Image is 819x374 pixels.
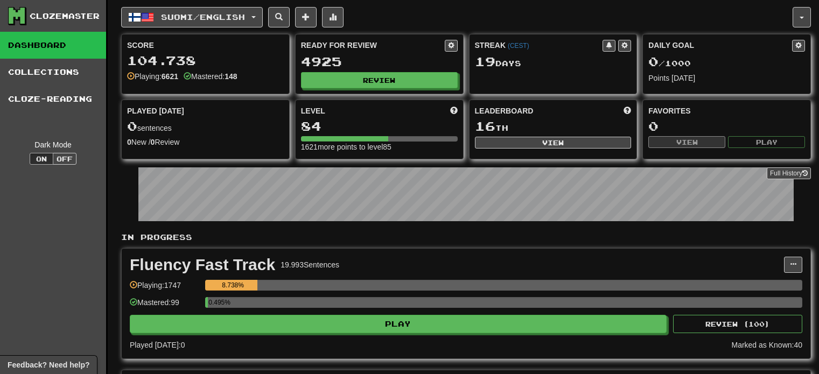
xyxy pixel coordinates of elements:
[127,138,131,146] strong: 0
[127,54,284,67] div: 104.738
[127,105,184,116] span: Played [DATE]
[130,341,185,349] span: Played [DATE]: 0
[475,54,495,69] span: 19
[121,7,263,27] button: Suomi/English
[624,105,631,116] span: This week in points, UTC
[8,359,89,370] span: Open feedback widget
[301,142,458,152] div: 1621 more points to level 85
[475,105,534,116] span: Leaderboard
[225,72,237,81] strong: 148
[127,118,137,133] span: 0
[127,119,284,133] div: sentences
[295,7,317,27] button: Add sentence to collection
[450,105,458,116] span: Score more points to level up
[648,105,805,116] div: Favorites
[8,139,98,150] div: Dark Mode
[151,138,155,146] strong: 0
[281,259,339,270] div: 19.993 Sentences
[127,40,284,51] div: Score
[121,232,811,243] p: In Progress
[184,71,237,82] div: Mastered:
[648,54,659,69] span: 0
[30,11,100,22] div: Clozemaster
[475,137,632,149] button: View
[508,42,529,50] a: (CEST)
[130,280,200,298] div: Playing: 1747
[301,55,458,68] div: 4925
[475,40,603,51] div: Streak
[475,55,632,69] div: Day s
[322,7,344,27] button: More stats
[130,257,275,273] div: Fluency Fast Track
[648,119,805,133] div: 0
[130,315,667,333] button: Play
[301,119,458,133] div: 84
[648,40,792,52] div: Daily Goal
[208,280,257,291] div: 8.738%
[268,7,290,27] button: Search sentences
[127,71,178,82] div: Playing:
[731,340,802,350] div: Marked as Known: 40
[648,136,725,148] button: View
[162,72,178,81] strong: 6621
[648,73,805,83] div: Points [DATE]
[767,167,811,179] a: Full History
[53,153,76,165] button: Off
[475,118,495,133] span: 16
[161,12,245,22] span: Suomi / English
[130,297,200,315] div: Mastered: 99
[127,137,284,147] div: New / Review
[648,59,691,68] span: / 1000
[30,153,53,165] button: On
[301,105,325,116] span: Level
[301,40,445,51] div: Ready for Review
[673,315,802,333] button: Review (100)
[728,136,805,148] button: Play
[301,72,458,88] button: Review
[475,119,632,133] div: th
